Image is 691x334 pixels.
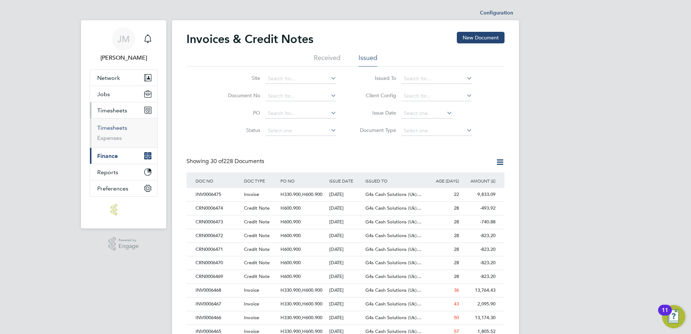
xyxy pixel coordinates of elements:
div: -493.92 [461,202,497,215]
h2: Invoices & Credit Notes [186,32,313,46]
span: H330.900,H600.900 [280,287,322,293]
label: Site [219,75,260,81]
a: Powered byEngage [108,237,139,251]
div: CRN0006473 [194,215,242,229]
div: CRN0006472 [194,229,242,243]
button: Jobs [90,86,157,102]
span: Credit Note [244,273,270,279]
span: 28 [454,260,459,266]
span: G4s Cash Solutions (Uk)… [365,314,421,321]
div: PO NO [279,172,327,189]
span: 36 [454,287,459,293]
div: AGE (DAYS) [424,172,461,189]
span: 28 [454,205,459,211]
div: -823.20 [461,243,497,256]
span: G4s Cash Solutions (Uk)… [365,191,421,197]
span: G4s Cash Solutions (Uk)… [365,219,421,225]
span: Jobs [97,91,110,98]
span: H600.900 [280,273,301,279]
span: Credit Note [244,205,270,211]
div: DOC NO [194,172,242,189]
div: CRN0006474 [194,202,242,215]
input: Select one [401,108,452,119]
div: -823.20 [461,270,497,283]
input: Search for... [401,74,472,84]
span: 28 [454,246,459,252]
div: [DATE] [327,284,364,297]
span: H600.900 [280,260,301,266]
span: G4s Cash Solutions (Uk)… [365,273,421,279]
div: [DATE] [327,229,364,243]
span: G4s Cash Solutions (Uk)… [365,246,421,252]
div: INV0006466 [194,311,242,325]
div: [DATE] [327,311,364,325]
nav: Main navigation [81,20,166,228]
div: AMOUNT (£) [461,172,497,189]
button: Finance [90,148,157,164]
span: JM [117,34,130,44]
input: Search for... [265,108,336,119]
label: Document No [219,92,260,99]
div: -823.20 [461,256,497,270]
button: Reports [90,164,157,180]
span: Powered by [119,237,139,243]
span: Credit Note [244,246,270,252]
span: 50 [454,314,459,321]
span: G4s Cash Solutions (Uk)… [365,301,421,307]
span: Credit Note [244,260,270,266]
div: [DATE] [327,215,364,229]
span: H600.900 [280,205,301,211]
div: INV0006467 [194,297,242,311]
a: Timesheets [97,124,127,131]
label: Issued To [355,75,396,81]
span: H600.900 [280,219,301,225]
span: H600.900 [280,246,301,252]
span: 28 [454,232,459,239]
button: Preferences [90,180,157,196]
input: Search for... [265,74,336,84]
span: Preferences [97,185,128,192]
span: 43 [454,301,459,307]
span: Invoice [244,301,259,307]
div: -740.88 [461,215,497,229]
button: Network [90,70,157,86]
span: 30 of [210,158,223,165]
div: [DATE] [327,270,364,283]
span: Finance [97,153,118,159]
div: INV0006475 [194,188,242,201]
span: 228 Documents [210,158,264,165]
li: Configuration [480,6,513,20]
a: Expenses [97,134,122,141]
span: Timesheets [97,107,127,114]
div: CRN0006471 [194,243,242,256]
a: JM[PERSON_NAME] [90,27,158,62]
div: 9,833.09 [461,188,497,201]
label: Issue Date [355,110,396,116]
div: ISSUED TO [364,172,424,189]
span: 22 [454,191,459,197]
div: [DATE] [327,243,364,256]
input: Search for... [265,91,336,101]
span: G4s Cash Solutions (Uk)… [365,287,421,293]
span: Reports [97,169,118,176]
div: 13,764.43 [461,284,497,297]
img: lloydrecruitment-logo-retina.png [111,204,137,215]
span: Julie Miles [90,53,158,62]
label: Document Type [355,127,396,133]
span: Credit Note [244,219,270,225]
span: Credit Note [244,232,270,239]
button: New Document [457,32,505,43]
input: Select one [265,126,336,136]
span: H600.900 [280,232,301,239]
input: Search for... [401,91,472,101]
span: Network [97,74,120,81]
div: [DATE] [327,297,364,311]
span: H330.900,H600.900 [280,314,322,321]
label: PO [219,110,260,116]
div: ISSUE DATE [327,172,364,189]
a: Go to home page [90,204,158,215]
span: G4s Cash Solutions (Uk)… [365,232,421,239]
li: Received [314,53,340,67]
div: DOC TYPE [242,172,279,189]
label: Status [219,127,260,133]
